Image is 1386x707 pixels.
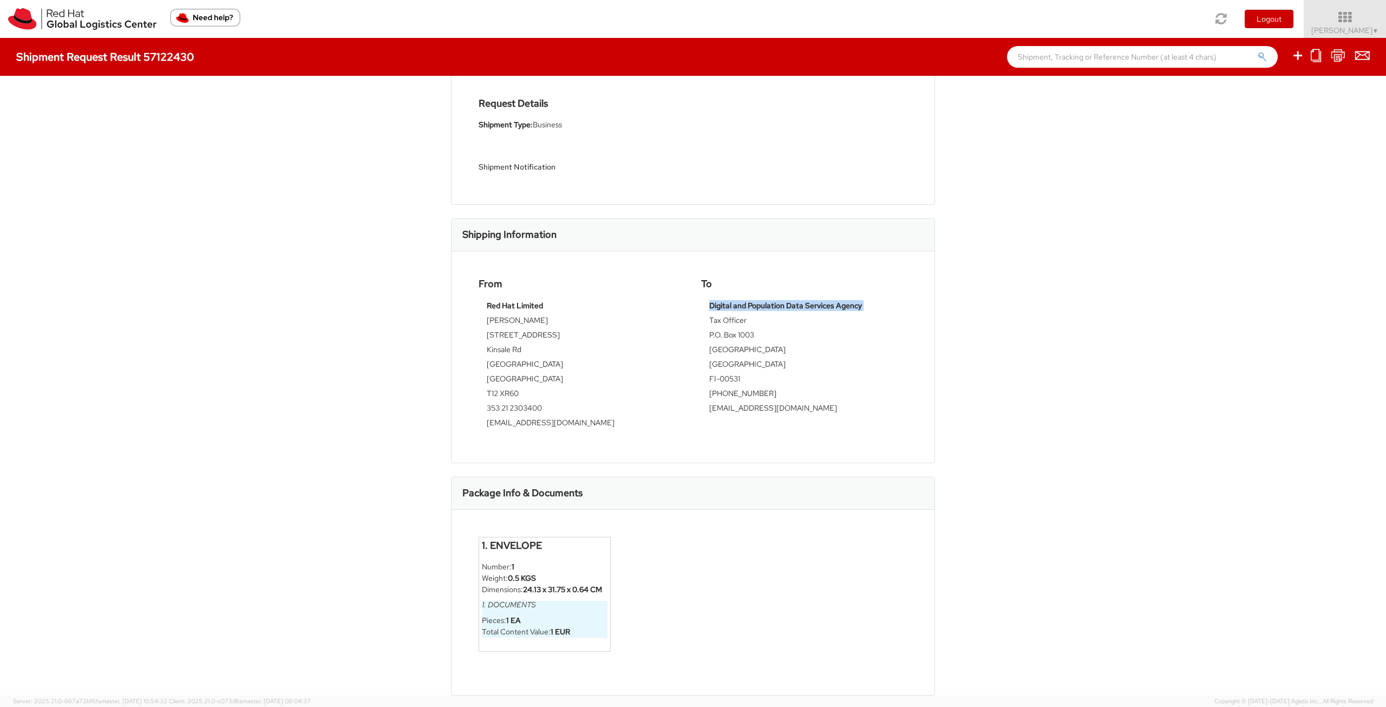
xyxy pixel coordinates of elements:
td: [GEOGRAPHIC_DATA] [487,373,677,388]
h3: Package Info & Documents [462,488,583,498]
h6: 1. Documents [482,601,607,609]
td: 353 21 2303400 [487,403,677,417]
strong: 24.13 x 31.75 x 0.64 CM [523,585,602,594]
span: Copyright © [DATE]-[DATE] Agistix Inc., All Rights Reserved [1214,697,1373,706]
h5: Shipment Notification [479,163,685,171]
span: Client: 2025.21.0-c073d8a [169,697,311,705]
img: rh-logistics-00dfa346123c4ec078e1.svg [8,8,156,30]
strong: 1 [512,562,514,572]
li: Dimensions: [482,584,607,595]
td: [GEOGRAPHIC_DATA] [709,344,899,359]
button: Logout [1245,10,1293,28]
td: Tax Officer [709,315,899,329]
td: [PERSON_NAME] [487,315,677,329]
input: Shipment, Tracking or Reference Number (at least 4 chars) [1007,46,1278,68]
td: [EMAIL_ADDRESS][DOMAIN_NAME] [709,403,899,417]
span: ▼ [1372,27,1379,35]
td: [GEOGRAPHIC_DATA] [709,359,899,373]
h3: Shipping Information [462,229,557,240]
strong: Shipment Type: [479,120,533,129]
span: Server: 2025.21.0-667a72bf6fa [13,697,167,705]
strong: 1 EUR [551,627,570,637]
span: master, [DATE] 10:54:32 [101,697,167,705]
strong: Red Hat Limited [487,301,543,310]
td: Kinsale Rd [487,344,677,359]
h4: To [701,278,907,289]
li: Number: [482,561,607,573]
button: Need help? [170,9,240,27]
td: T12 XR60 [487,388,677,403]
td: [EMAIL_ADDRESS][DOMAIN_NAME] [487,417,677,432]
td: [GEOGRAPHIC_DATA] [487,359,677,373]
strong: Digital and Population Data Services Agency [709,301,862,310]
td: P.O. Box 1003 [709,329,899,344]
td: FI-00531 [709,373,899,388]
span: master, [DATE] 08:04:37 [243,697,311,705]
strong: 0.5 KGS [508,573,536,583]
span: [PERSON_NAME] [1311,25,1379,35]
li: Weight: [482,573,607,584]
h4: Request Details [479,98,685,109]
li: Business [479,119,685,131]
strong: 1 EA [506,615,521,625]
h4: 1. Envelope [482,540,607,551]
li: Pieces: [482,615,607,626]
li: Total Content Value: [482,626,607,638]
h4: From [479,278,685,289]
td: [PHONE_NUMBER] [709,388,899,403]
td: [STREET_ADDRESS] [487,329,677,344]
h4: Shipment Request Result 57122430 [16,51,194,63]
